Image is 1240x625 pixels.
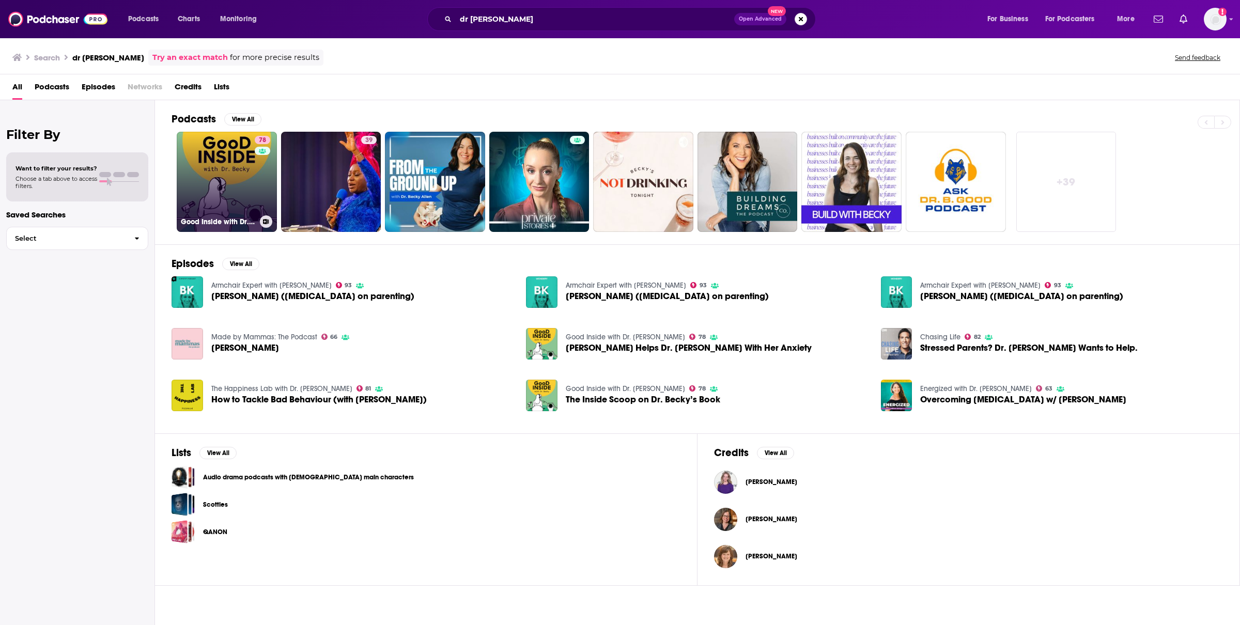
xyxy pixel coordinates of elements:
[920,292,1123,301] span: [PERSON_NAME] ([MEDICAL_DATA] on parenting)
[437,7,826,31] div: Search podcasts, credits, & more...
[128,79,162,100] span: Networks
[881,380,912,411] img: Overcoming Histamine Intolerance w/ Dr. Becky Campbell
[566,384,685,393] a: Good Inside with Dr. Becky
[689,385,706,392] a: 78
[6,227,148,250] button: Select
[714,503,1223,536] button: Dr. Becky CarlyleDr. Becky Carlyle
[714,545,737,568] img: Becky Smethurst
[213,11,270,27] button: open menu
[987,12,1028,26] span: For Business
[739,17,782,22] span: Open Advanced
[526,328,557,360] img: Gabby Bernstein Helps Dr. Becky With Her Anxiety
[172,276,203,308] img: Dr. Becky Kennedy (psychologist on parenting)
[224,113,261,126] button: View All
[699,386,706,391] span: 78
[172,520,195,543] a: QANON
[1038,11,1110,27] button: open menu
[211,343,279,352] span: [PERSON_NAME]
[746,515,797,523] a: Dr. Becky Carlyle
[699,335,706,339] span: 78
[172,465,195,489] span: Audio drama podcasts with LGBTQ+ main characters
[330,335,337,339] span: 66
[211,395,427,404] span: How to Tackle Bad Behaviour (with [PERSON_NAME])
[34,53,60,62] h3: Search
[566,343,812,352] span: [PERSON_NAME] Helps Dr. [PERSON_NAME] With Her Anxiety
[526,380,557,411] a: The Inside Scoop on Dr. Becky’s Book
[211,292,414,301] a: Dr. Becky Kennedy (psychologist on parenting)
[1045,12,1095,26] span: For Podcasters
[365,386,371,391] span: 81
[714,540,1223,573] button: Becky SmethurstBecky Smethurst
[203,499,228,510] a: Scotties
[1204,8,1227,30] button: Show profile menu
[203,472,414,483] a: Audio drama podcasts with [DEMOGRAPHIC_DATA] main characters
[920,281,1041,290] a: Armchair Expert with Dax Shepard
[566,281,686,290] a: Armchair Expert with Dax Shepard
[152,52,228,64] a: Try an exact match
[1117,12,1135,26] span: More
[920,343,1138,352] span: Stressed Parents? Dr. [PERSON_NAME] Wants to Help.
[1054,283,1061,288] span: 93
[199,447,237,459] button: View All
[211,395,427,404] a: How to Tackle Bad Behaviour (with Dr Becky Kennedy)
[566,333,685,341] a: Good Inside with Dr. Becky
[980,11,1041,27] button: open menu
[82,79,115,100] a: Episodes
[211,292,414,301] span: [PERSON_NAME] ([MEDICAL_DATA] on parenting)
[1204,8,1227,30] img: User Profile
[1204,8,1227,30] span: Logged in as kberger
[757,447,794,459] button: View All
[566,395,720,404] a: The Inside Scoop on Dr. Becky’s Book
[171,11,206,27] a: Charts
[281,132,381,232] a: 39
[714,471,737,494] img: Dr. Becky Kennedy
[211,281,332,290] a: Armchair Expert with Dax Shepard
[734,13,786,25] button: Open AdvancedNew
[881,276,912,308] img: Dr. Becky Kennedy (psychologist on parenting)
[920,384,1032,393] a: Energized with Dr. Mariza
[72,53,144,62] h3: dr [PERSON_NAME]
[746,478,797,486] span: [PERSON_NAME]
[920,395,1126,404] span: Overcoming [MEDICAL_DATA] w/ [PERSON_NAME]
[746,552,797,560] a: Becky Smethurst
[920,333,960,341] a: Chasing Life
[881,328,912,360] img: Stressed Parents? Dr. Becky Wants to Help.
[526,276,557,308] img: Dr. Becky Kennedy (psychologist on parenting)
[16,165,97,172] span: Want to filter your results?
[172,328,203,360] img: Dr. Becky Kennedy
[321,334,338,340] a: 66
[178,12,200,26] span: Charts
[211,343,279,352] a: Dr. Becky Kennedy
[714,446,794,459] a: CreditsView All
[172,493,195,516] span: Scotties
[920,395,1126,404] a: Overcoming Histamine Intolerance w/ Dr. Becky Campbell
[203,526,227,538] a: QANON
[7,235,126,242] span: Select
[35,79,69,100] a: Podcasts
[230,52,319,64] span: for more precise results
[16,175,97,190] span: Choose a tab above to access filters.
[8,9,107,29] img: Podchaser - Follow, Share and Rate Podcasts
[222,258,259,270] button: View All
[172,257,259,270] a: EpisodesView All
[1016,132,1117,232] a: +39
[259,135,266,146] span: 78
[1110,11,1148,27] button: open menu
[746,515,797,523] span: [PERSON_NAME]
[566,343,812,352] a: Gabby Bernstein Helps Dr. Becky With Her Anxiety
[456,11,734,27] input: Search podcasts, credits, & more...
[1172,53,1223,62] button: Send feedback
[214,79,229,100] a: Lists
[121,11,172,27] button: open menu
